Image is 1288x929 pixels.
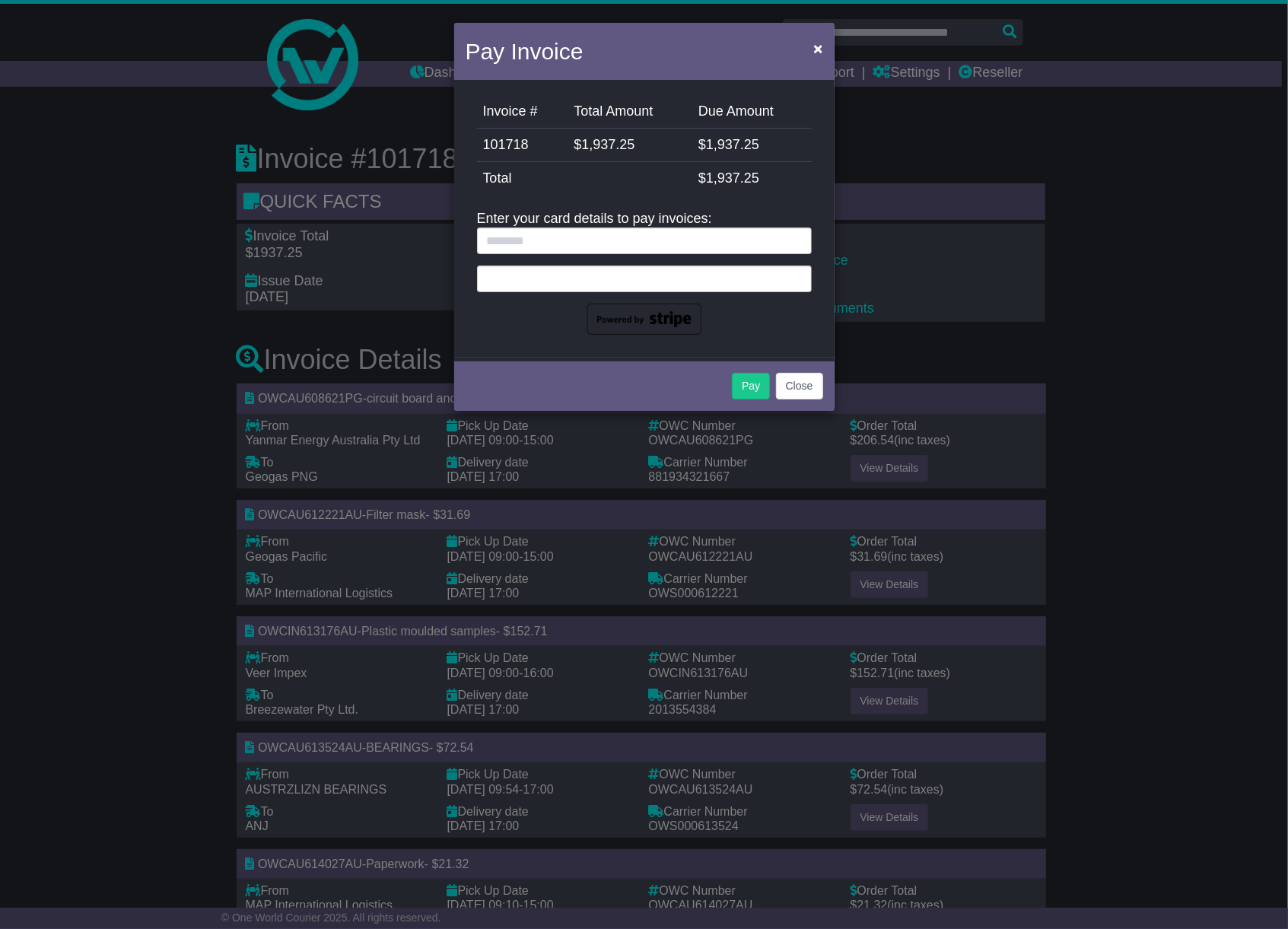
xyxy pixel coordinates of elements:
[692,162,812,196] td: $
[706,137,759,152] span: 1,937.25
[477,162,692,196] td: Total
[706,170,759,186] span: 1,937.25
[568,95,692,129] td: Total Amount
[776,373,823,399] button: Close
[692,129,812,162] td: $
[813,40,822,57] span: ×
[466,34,584,68] h4: Pay Invoice
[732,373,770,399] button: Pay
[477,95,568,129] td: Invoice #
[692,95,812,129] td: Due Amount
[477,211,812,335] div: Enter your card details to pay invoices:
[568,129,692,162] td: $
[477,129,568,162] td: 101718
[587,304,701,336] img: powered-by-stripe.png
[806,33,830,64] button: Close
[487,271,802,284] iframe: Secure card payment input frame
[581,137,634,152] span: 1,937.25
